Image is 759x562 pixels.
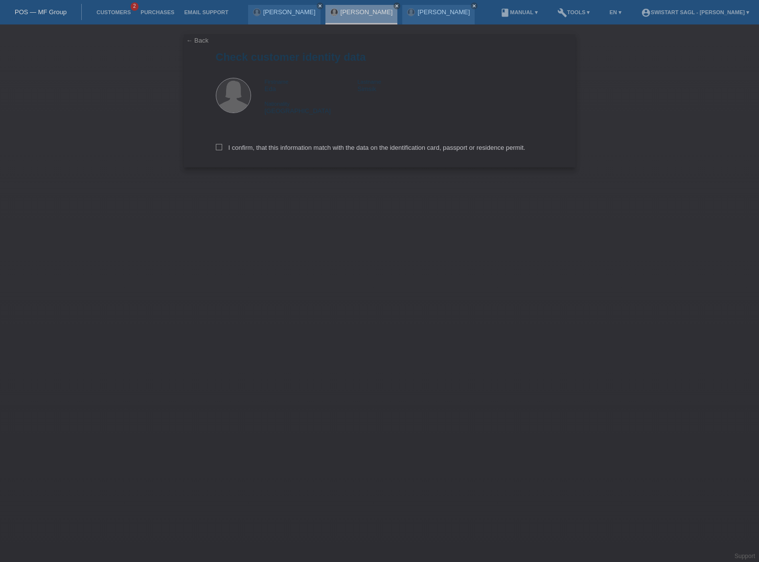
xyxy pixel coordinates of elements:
a: close [471,2,478,9]
div: Eda [265,78,358,93]
a: close [393,2,400,9]
h1: Check customer identity data [216,51,544,63]
label: I confirm, that this information match with the data on the identification card, passport or resi... [216,144,526,151]
a: Email Support [179,9,233,15]
a: EN ▾ [605,9,626,15]
a: [PERSON_NAME] [341,8,393,16]
i: account_circle [641,8,651,18]
a: Support [735,553,755,560]
a: [PERSON_NAME] [263,8,316,16]
a: ← Back [186,37,209,44]
a: account_circleSwistart Sagl - [PERSON_NAME] ▾ [636,9,754,15]
a: buildTools ▾ [552,9,595,15]
a: close [317,2,323,9]
div: [GEOGRAPHIC_DATA] [265,100,358,115]
i: book [500,8,510,18]
a: Customers [92,9,136,15]
i: build [557,8,567,18]
a: POS — MF Group [15,8,67,16]
i: close [318,3,322,8]
i: close [394,3,399,8]
span: 2 [131,2,138,11]
span: Lastname [357,79,381,85]
i: close [472,3,477,8]
a: Purchases [136,9,179,15]
span: Firstname [265,79,289,85]
div: Simsik [357,78,450,93]
a: bookManual ▾ [495,9,543,15]
a: [PERSON_NAME] [417,8,470,16]
span: Nationality [265,101,290,107]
